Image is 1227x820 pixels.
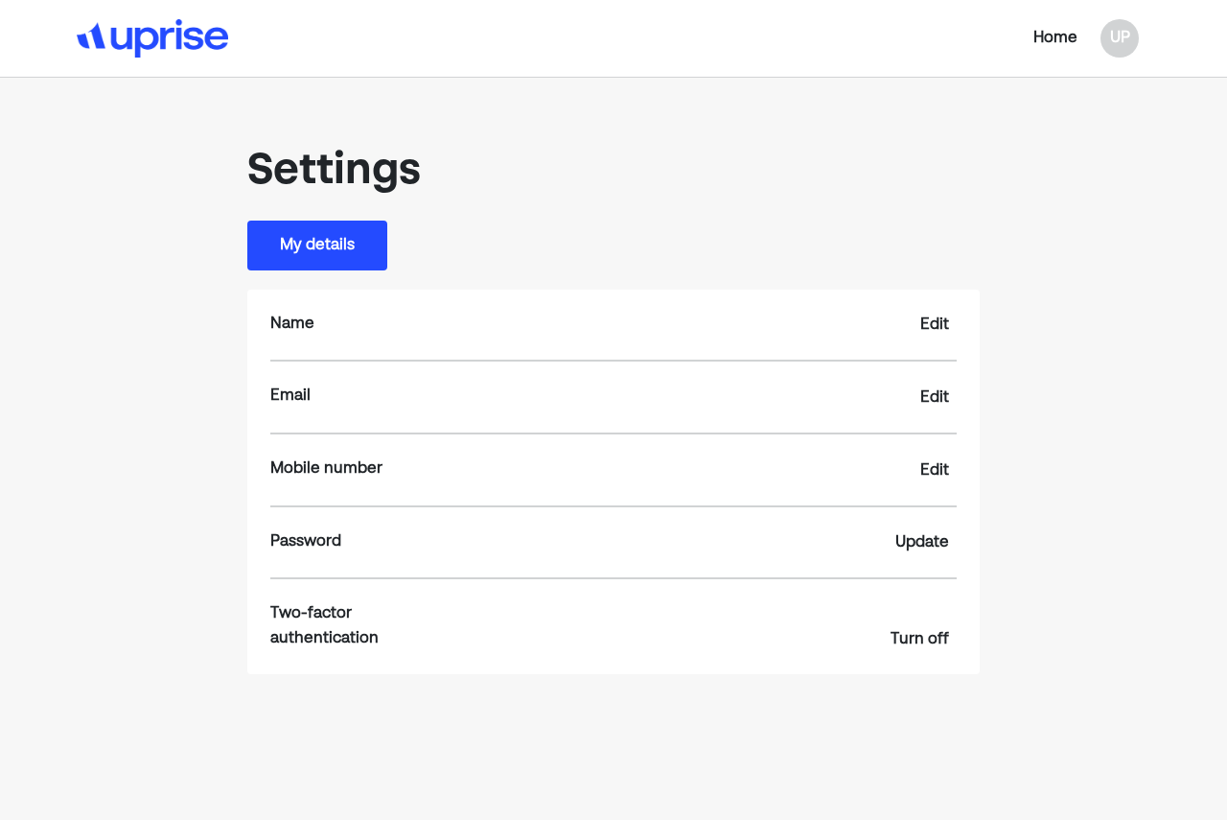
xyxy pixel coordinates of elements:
[247,221,387,270] button: My details
[1100,19,1139,58] div: UP
[270,385,442,410] div: Email
[247,147,979,198] div: Settings
[270,457,442,482] div: Mobile number
[920,459,949,482] div: Edit
[270,602,442,651] div: Two-factor authentication
[920,314,949,337] div: Edit
[270,530,442,555] div: Password
[920,387,949,410] div: Edit
[891,628,949,651] div: Turn off
[1033,27,1077,50] div: Home
[270,313,442,338] div: Name
[895,531,949,554] div: Update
